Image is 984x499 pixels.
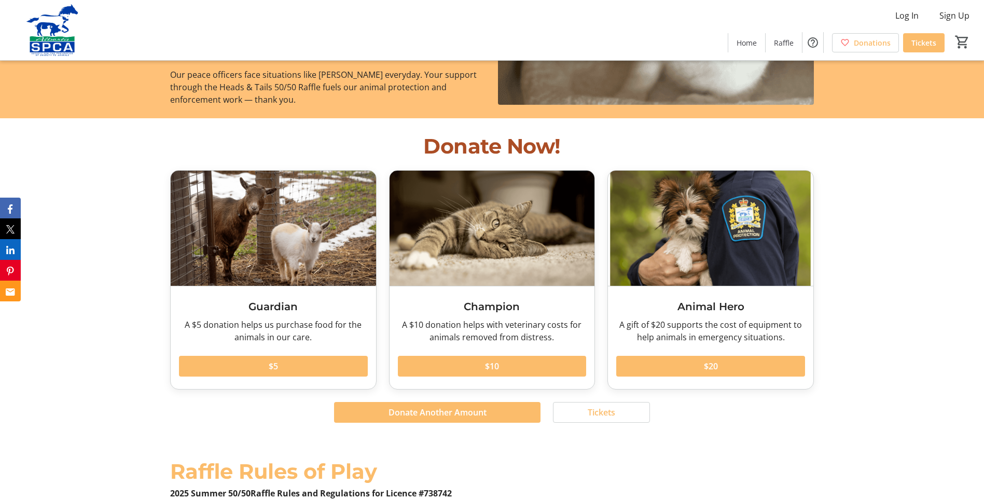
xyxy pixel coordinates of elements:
a: Tickets [903,33,945,52]
span: $5 [269,360,278,372]
button: Cart [953,33,972,51]
span: Raffle [774,37,794,48]
button: $10 [398,356,587,377]
span: Donate Another Amount [389,406,487,419]
img: Animal Hero [608,171,813,286]
button: Sign Up [931,7,978,24]
h3: Champion [398,299,587,314]
span: $20 [704,360,718,372]
img: Guardian [171,171,376,286]
a: Home [728,33,765,52]
span: Donate Now! [423,133,561,159]
a: Raffle [766,33,802,52]
strong: 2025 Summer 50/50Raffle Rules and Regulations for Licence #738742 [170,488,452,499]
button: $5 [179,356,368,377]
span: Log In [895,9,919,22]
button: Log In [887,7,927,24]
button: Tickets [553,402,650,423]
span: $10 [485,360,499,372]
span: Donations [854,37,891,48]
button: $20 [616,356,805,377]
h3: Animal Hero [616,299,805,314]
img: Champion [390,171,595,286]
h3: Guardian [179,299,368,314]
div: A $5 donation helps us purchase food for the animals in our care. [179,318,368,343]
span: Sign Up [939,9,969,22]
button: Donate Another Amount [334,402,540,423]
p: Our peace officers face situations like [PERSON_NAME] everyday. Your support through the Heads & ... [170,68,486,106]
img: Alberta SPCA's Logo [6,4,99,56]
div: Raffle Rules of Play [170,456,814,487]
span: Tickets [588,406,615,419]
a: Donations [832,33,899,52]
span: Home [737,37,757,48]
span: Tickets [911,37,936,48]
div: A gift of $20 supports the cost of equipment to help animals in emergency situations. [616,318,805,343]
div: A $10 donation helps with veterinary costs for animals removed from distress. [398,318,587,343]
button: Help [802,32,823,53]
